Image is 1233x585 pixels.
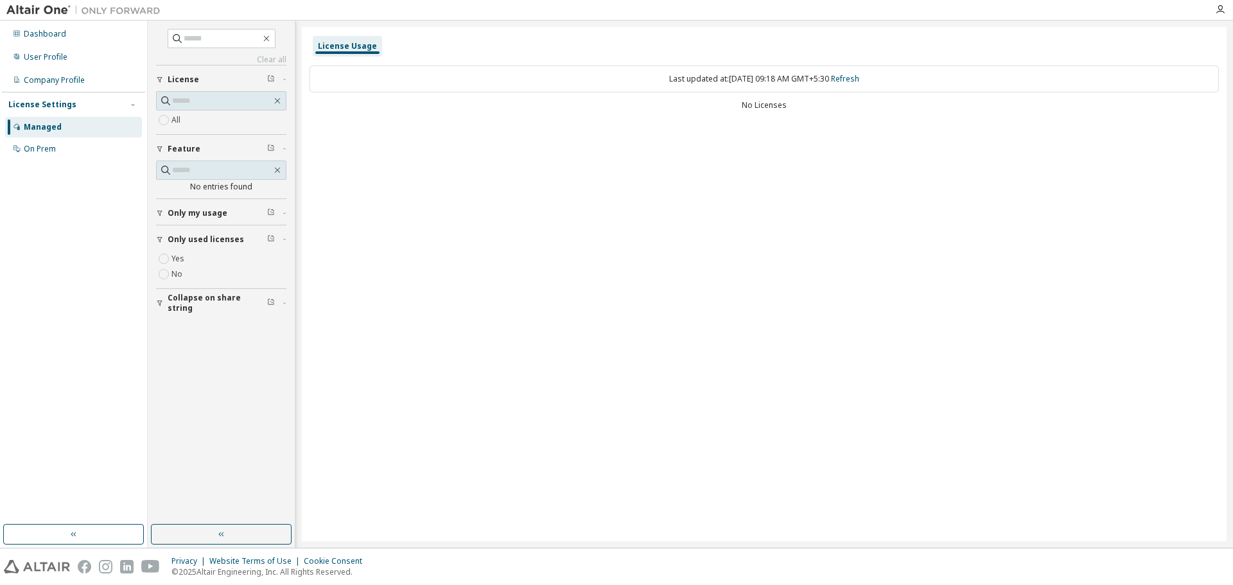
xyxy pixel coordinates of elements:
span: Clear filter [267,144,275,154]
div: Managed [24,122,62,132]
label: Yes [171,251,187,266]
div: No entries found [156,182,286,192]
a: Refresh [831,73,859,84]
div: Privacy [171,556,209,566]
span: Feature [168,144,200,154]
img: linkedin.svg [120,560,134,573]
span: Only my usage [168,208,227,218]
button: Feature [156,135,286,163]
span: License [168,74,199,85]
span: Collapse on share string [168,293,267,313]
img: altair_logo.svg [4,560,70,573]
p: © 2025 Altair Engineering, Inc. All Rights Reserved. [171,566,370,577]
div: On Prem [24,144,56,154]
div: Company Profile [24,75,85,85]
span: Clear filter [267,298,275,308]
label: No [171,266,185,282]
button: Only used licenses [156,225,286,254]
button: Collapse on share string [156,289,286,317]
img: facebook.svg [78,560,91,573]
a: Clear all [156,55,286,65]
div: No Licenses [310,100,1219,110]
img: Altair One [6,4,167,17]
img: instagram.svg [99,560,112,573]
label: All [171,112,183,128]
div: License Usage [318,41,377,51]
span: Clear filter [267,74,275,85]
button: License [156,65,286,94]
button: Only my usage [156,199,286,227]
div: Website Terms of Use [209,556,304,566]
div: Last updated at: [DATE] 09:18 AM GMT+5:30 [310,65,1219,92]
span: Clear filter [267,208,275,218]
span: Clear filter [267,234,275,245]
div: License Settings [8,100,76,110]
div: Cookie Consent [304,556,370,566]
span: Only used licenses [168,234,244,245]
div: User Profile [24,52,67,62]
img: youtube.svg [141,560,160,573]
div: Dashboard [24,29,66,39]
